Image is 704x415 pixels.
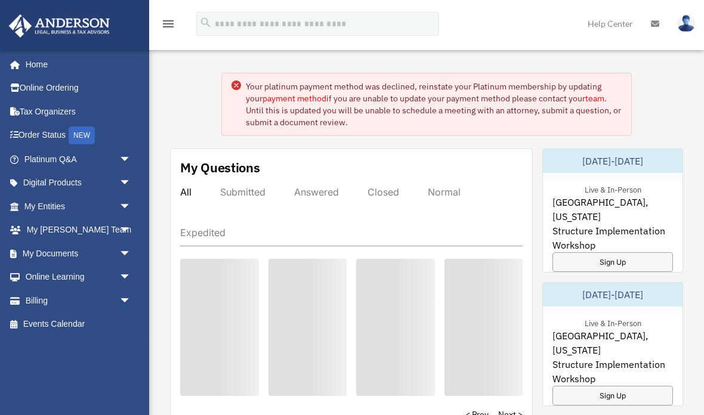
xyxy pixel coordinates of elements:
[8,194,149,218] a: My Entitiesarrow_drop_down
[294,186,339,198] div: Answered
[8,76,149,100] a: Online Ordering
[8,218,149,242] a: My [PERSON_NAME] Teamarrow_drop_down
[8,289,149,312] a: Billingarrow_drop_down
[119,194,143,219] span: arrow_drop_down
[180,186,192,198] div: All
[119,289,143,313] span: arrow_drop_down
[368,186,399,198] div: Closed
[543,283,683,306] div: [DATE]-[DATE]
[246,80,622,128] div: Your platinum payment method was declined, reinstate your Platinum membership by updating your if...
[428,186,461,198] div: Normal
[552,329,673,357] span: [GEOGRAPHIC_DATA], [US_STATE]
[585,93,604,104] a: team
[575,182,651,195] div: Live & In-Person
[119,265,143,290] span: arrow_drop_down
[263,93,326,104] a: payment method
[8,52,143,76] a: Home
[8,171,149,195] a: Digital Productsarrow_drop_down
[119,147,143,172] span: arrow_drop_down
[180,159,260,176] div: My Questions
[199,16,212,29] i: search
[575,316,651,329] div: Live & In-Person
[8,265,149,289] a: Online Learningarrow_drop_down
[119,218,143,243] span: arrow_drop_down
[552,357,673,386] span: Structure Implementation Workshop
[8,312,149,336] a: Events Calendar
[119,171,143,196] span: arrow_drop_down
[161,17,175,31] i: menu
[8,123,149,148] a: Order StatusNEW
[552,252,673,272] a: Sign Up
[8,241,149,265] a: My Documentsarrow_drop_down
[552,195,673,224] span: [GEOGRAPHIC_DATA], [US_STATE]
[220,186,265,198] div: Submitted
[69,126,95,144] div: NEW
[543,149,683,173] div: [DATE]-[DATE]
[8,147,149,171] a: Platinum Q&Aarrow_drop_down
[552,386,673,405] a: Sign Up
[5,14,113,38] img: Anderson Advisors Platinum Portal
[119,241,143,266] span: arrow_drop_down
[161,21,175,31] a: menu
[180,227,226,239] div: Expedited
[677,15,695,32] img: User Pic
[8,100,149,123] a: Tax Organizers
[552,224,673,252] span: Structure Implementation Workshop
